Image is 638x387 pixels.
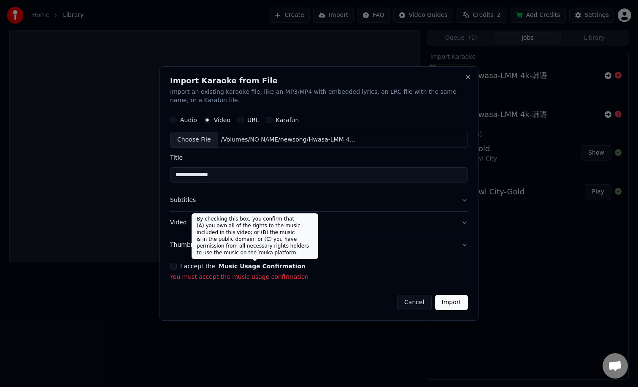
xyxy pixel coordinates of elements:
button: Thumbnail [170,234,468,256]
div: Choose File [170,132,218,147]
button: Video [170,212,468,234]
p: You must accept the music usage confirmation [170,273,468,281]
h2: Import Karaoke from File [170,77,468,84]
label: Title [170,155,468,161]
button: Subtitles [170,189,468,211]
div: /Volumes/NO NAME/newsong/Hwasa-LMM 4k-韩语.mp4 [218,136,361,144]
label: I accept the [180,263,305,269]
button: I accept the [219,263,305,269]
label: URL [247,117,259,123]
label: Audio [180,117,197,123]
label: Karafun [276,117,299,123]
label: Video [214,117,230,123]
button: Cancel [397,295,431,310]
p: Import an existing karaoke file, like an MP3/MP4 with embedded lyrics, an LRC file with the same ... [170,88,468,105]
div: By checking this box, you confirm that (A) you own all of the rights to the music included in thi... [192,213,318,259]
button: Import [435,295,468,310]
